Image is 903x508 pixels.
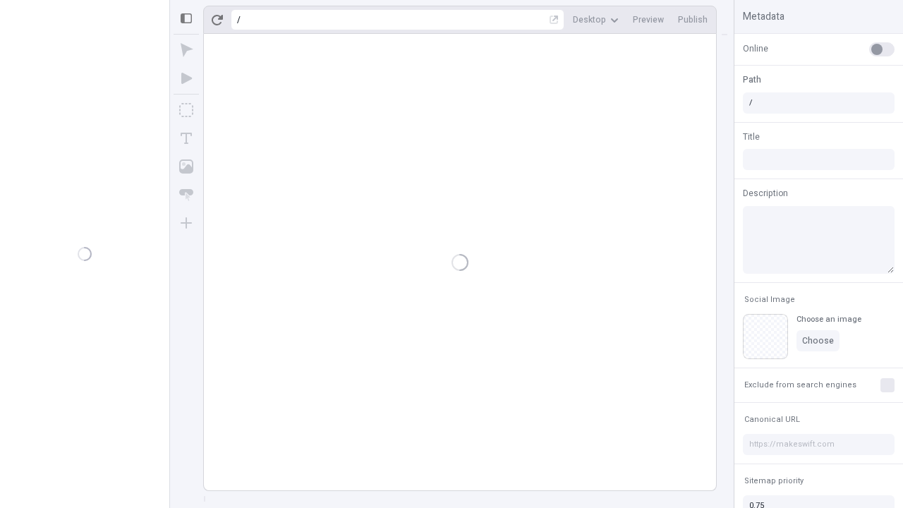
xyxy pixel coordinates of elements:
span: Sitemap priority [744,476,804,486]
button: Canonical URL [741,411,803,428]
span: Choose [802,335,834,346]
span: Publish [678,14,708,25]
span: Social Image [744,294,795,305]
span: Path [743,73,761,86]
span: Preview [633,14,664,25]
button: Image [174,154,199,179]
span: Online [743,42,768,55]
button: Choose [796,330,840,351]
button: Sitemap priority [741,473,806,490]
input: https://makeswift.com [743,434,895,455]
span: Canonical URL [744,414,800,425]
div: Choose an image [796,314,861,325]
button: Exclude from search engines [741,377,859,394]
button: Button [174,182,199,207]
button: Box [174,97,199,123]
button: Text [174,126,199,151]
button: Desktop [567,9,624,30]
span: Title [743,131,760,143]
button: Publish [672,9,713,30]
span: Desktop [573,14,606,25]
button: Social Image [741,291,798,308]
button: Preview [627,9,669,30]
span: Exclude from search engines [744,380,856,390]
div: / [237,14,241,25]
span: Description [743,187,788,200]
